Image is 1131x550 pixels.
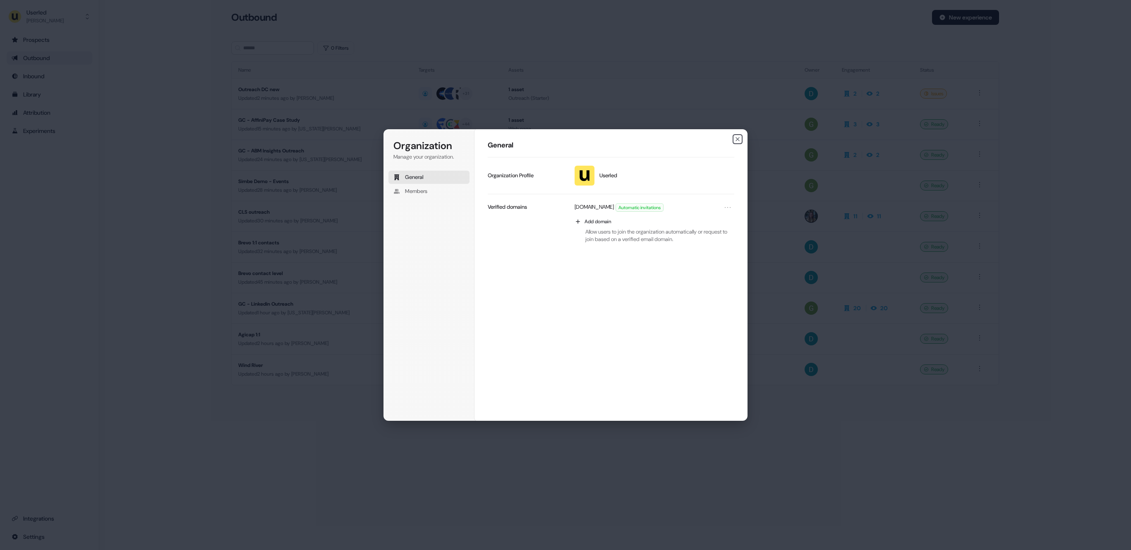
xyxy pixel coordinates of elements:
[570,228,734,243] p: Allow users to join the organization automatically or request to join based on a verified email d...
[393,153,465,161] p: Manage your organization.
[570,215,734,228] button: Add domain
[723,203,733,212] button: Open menu
[585,218,611,225] span: Add domain
[388,185,470,198] button: Members
[599,172,617,179] span: Userled
[405,174,424,181] span: General
[616,204,663,211] span: Automatic invitations
[388,171,470,184] button: General
[488,172,534,179] p: Organization Profile
[393,139,465,152] h1: Organization
[405,188,427,195] span: Members
[575,203,614,212] p: [DOMAIN_NAME]
[575,166,594,186] img: Userled
[488,203,527,211] p: Verified domains
[488,140,734,150] h1: General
